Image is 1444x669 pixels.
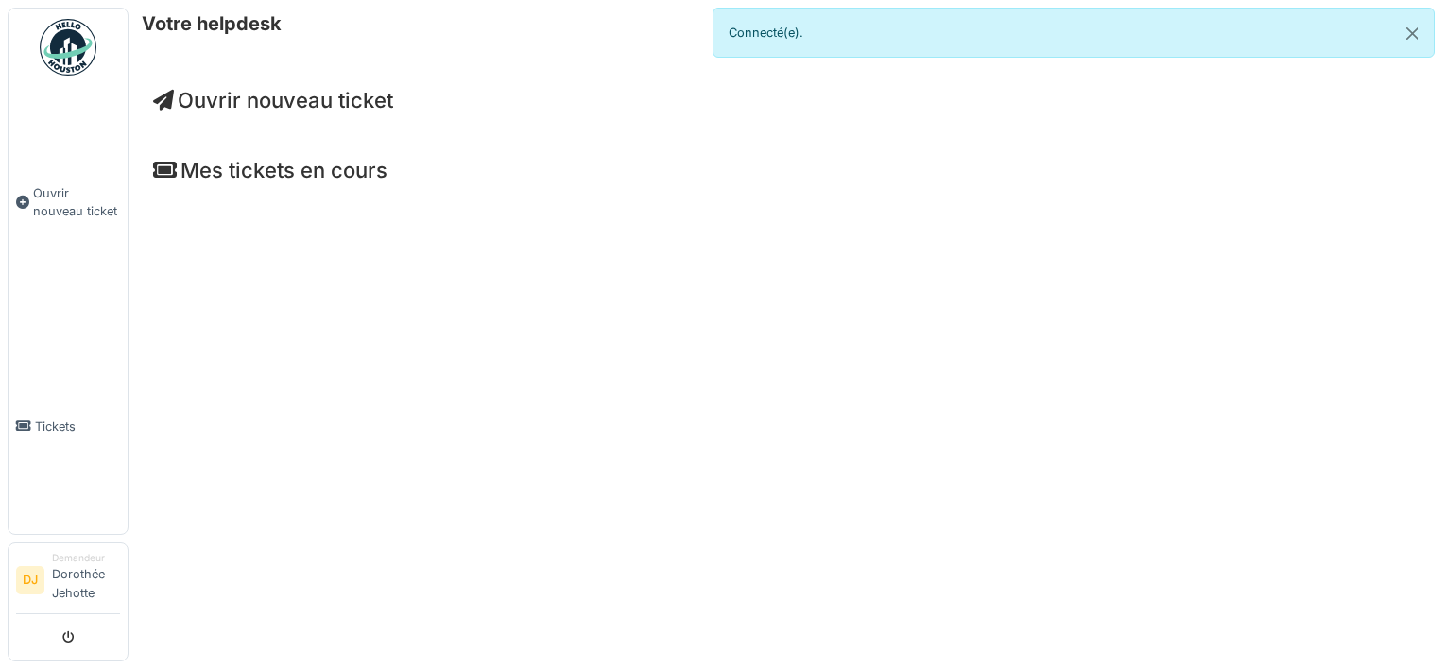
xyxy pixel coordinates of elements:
h4: Mes tickets en cours [153,158,1419,182]
a: Tickets [9,319,128,534]
div: Demandeur [52,551,120,565]
span: Tickets [35,418,120,436]
a: Ouvrir nouveau ticket [153,88,393,112]
li: DJ [16,566,44,594]
h6: Votre helpdesk [142,12,282,35]
div: Connecté(e). [713,8,1435,58]
a: DJ DemandeurDorothée Jehotte [16,551,120,614]
img: Badge_color-CXgf-gQk.svg [40,19,96,76]
span: Ouvrir nouveau ticket [33,184,120,220]
button: Close [1391,9,1434,59]
li: Dorothée Jehotte [52,551,120,609]
a: Ouvrir nouveau ticket [9,86,128,319]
